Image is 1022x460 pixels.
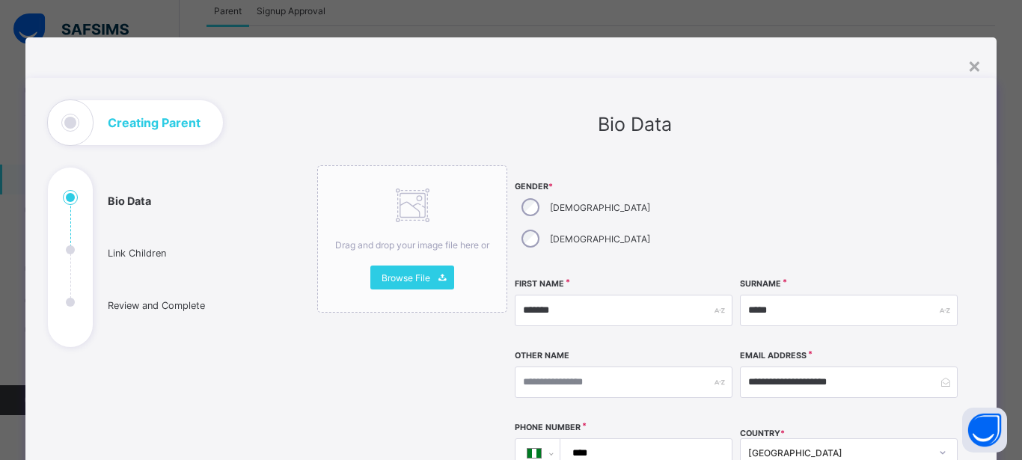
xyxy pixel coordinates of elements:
[108,117,201,129] h1: Creating Parent
[515,182,732,191] span: Gender
[740,351,807,361] label: Email Address
[748,447,930,459] div: [GEOGRAPHIC_DATA]
[598,113,672,135] span: Bio Data
[515,351,569,361] label: Other Name
[335,239,489,251] span: Drag and drop your image file here or
[740,429,785,438] span: COUNTRY
[550,202,650,213] label: [DEMOGRAPHIC_DATA]
[740,279,781,289] label: Surname
[382,272,430,283] span: Browse File
[962,408,1007,453] button: Open asap
[550,233,650,245] label: [DEMOGRAPHIC_DATA]
[967,52,982,78] div: ×
[317,165,507,313] div: Drag and drop your image file here orBrowse File
[515,423,581,432] label: Phone Number
[515,279,564,289] label: First Name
